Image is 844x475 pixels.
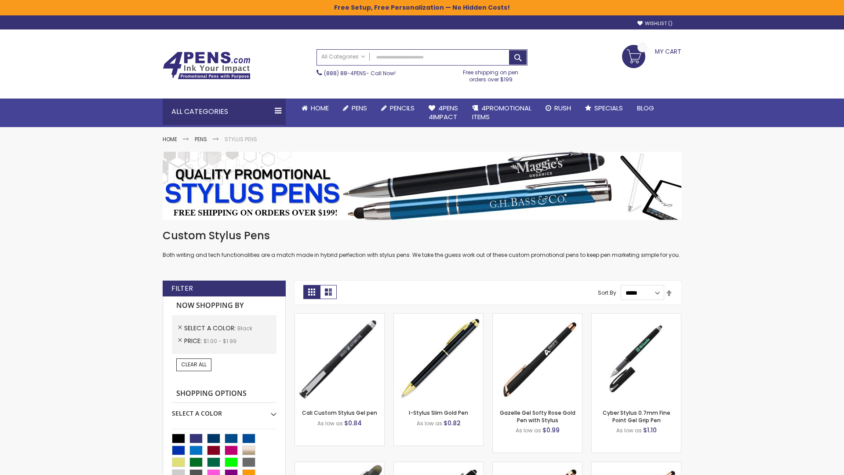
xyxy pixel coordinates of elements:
[324,69,396,77] span: - Call Now!
[598,289,616,296] label: Sort By
[172,403,276,418] div: Select A Color
[409,409,468,417] a: I-Stylus Slim Gold Pen
[184,336,204,345] span: Price
[163,99,286,125] div: All Categories
[630,99,661,118] a: Blog
[295,313,384,321] a: Cali Custom Stylus Gel pen-Black
[643,426,657,435] span: $1.10
[195,135,207,143] a: Pens
[594,103,623,113] span: Specials
[302,409,377,417] a: Cali Custom Stylus Gel pen
[204,337,236,345] span: $1.00 - $1.99
[465,99,538,127] a: 4PROMOTIONALITEMS
[295,462,384,469] a: Souvenir® Jalan Highlighter Stylus Pen Combo-Black
[374,99,422,118] a: Pencils
[321,53,365,60] span: All Categories
[603,409,670,424] a: Cyber Stylus 0.7mm Fine Point Gel Grip Pen
[538,99,578,118] a: Rush
[352,103,367,113] span: Pens
[163,229,681,259] div: Both writing and tech functionalities are a match made in hybrid perfection with stylus pens. We ...
[181,361,207,368] span: Clear All
[295,99,336,118] a: Home
[311,103,329,113] span: Home
[417,420,442,427] span: As low as
[542,426,560,435] span: $0.99
[493,313,582,321] a: Gazelle Gel Softy Rose Gold Pen with Stylus-Black
[176,358,211,371] a: Clear All
[493,462,582,469] a: Islander Softy Rose Gold Gel Pen with Stylus-Black
[616,427,642,434] span: As low as
[295,314,384,403] img: Cali Custom Stylus Gel pen-Black
[578,99,630,118] a: Specials
[163,229,681,243] h1: Custom Stylus Pens
[394,314,483,403] img: I-Stylus Slim Gold-Black
[454,66,528,83] div: Free shipping on pen orders over $199
[500,409,575,424] a: Gazelle Gel Softy Rose Gold Pen with Stylus
[637,20,673,27] a: Wishlist
[303,285,320,299] strong: Grid
[472,103,531,121] span: 4PROMOTIONAL ITEMS
[422,99,465,127] a: 4Pens4impact
[394,313,483,321] a: I-Stylus Slim Gold-Black
[163,152,681,220] img: Stylus Pens
[225,135,257,143] strong: Stylus Pens
[184,324,237,332] span: Select A Color
[429,103,458,121] span: 4Pens 4impact
[171,284,193,293] strong: Filter
[336,99,374,118] a: Pens
[592,462,681,469] a: Gazelle Gel Softy Rose Gold Pen with Stylus - ColorJet-Black
[444,419,461,427] span: $0.82
[592,314,681,403] img: Cyber Stylus 0.7mm Fine Point Gel Grip Pen-Black
[390,103,415,113] span: Pencils
[394,462,483,469] a: Custom Soft Touch® Metal Pens with Stylus-Black
[324,69,366,77] a: (888) 88-4PENS
[172,296,276,315] strong: Now Shopping by
[317,420,343,427] span: As low as
[592,313,681,321] a: Cyber Stylus 0.7mm Fine Point Gel Grip Pen-Black
[163,135,177,143] a: Home
[172,384,276,403] strong: Shopping Options
[554,103,571,113] span: Rush
[237,325,252,332] span: Black
[493,314,582,403] img: Gazelle Gel Softy Rose Gold Pen with Stylus-Black
[637,103,654,113] span: Blog
[516,427,541,434] span: As low as
[317,50,370,64] a: All Categories
[344,419,362,427] span: $0.84
[163,51,251,80] img: 4Pens Custom Pens and Promotional Products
